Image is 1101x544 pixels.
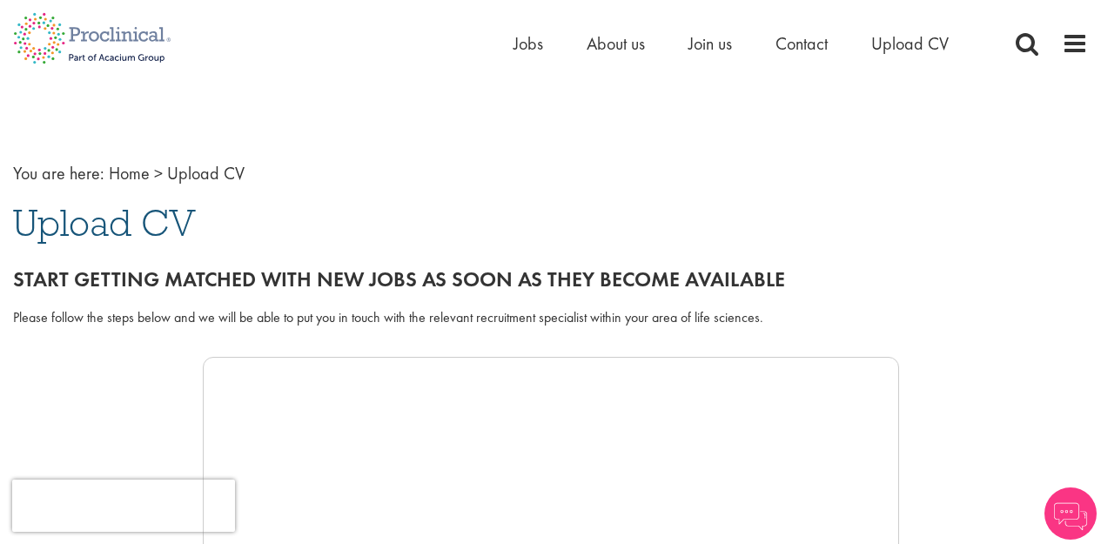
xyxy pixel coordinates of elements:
[167,162,245,185] span: Upload CV
[587,32,645,55] a: About us
[13,308,1088,328] div: Please follow the steps below and we will be able to put you in touch with the relevant recruitme...
[13,199,196,246] span: Upload CV
[871,32,949,55] a: Upload CV
[12,480,235,532] iframe: reCAPTCHA
[1044,487,1097,540] img: Chatbot
[688,32,732,55] a: Join us
[13,268,1088,291] h2: Start getting matched with new jobs as soon as they become available
[775,32,828,55] a: Contact
[514,32,543,55] a: Jobs
[109,162,150,185] a: breadcrumb link
[154,162,163,185] span: >
[13,162,104,185] span: You are here:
